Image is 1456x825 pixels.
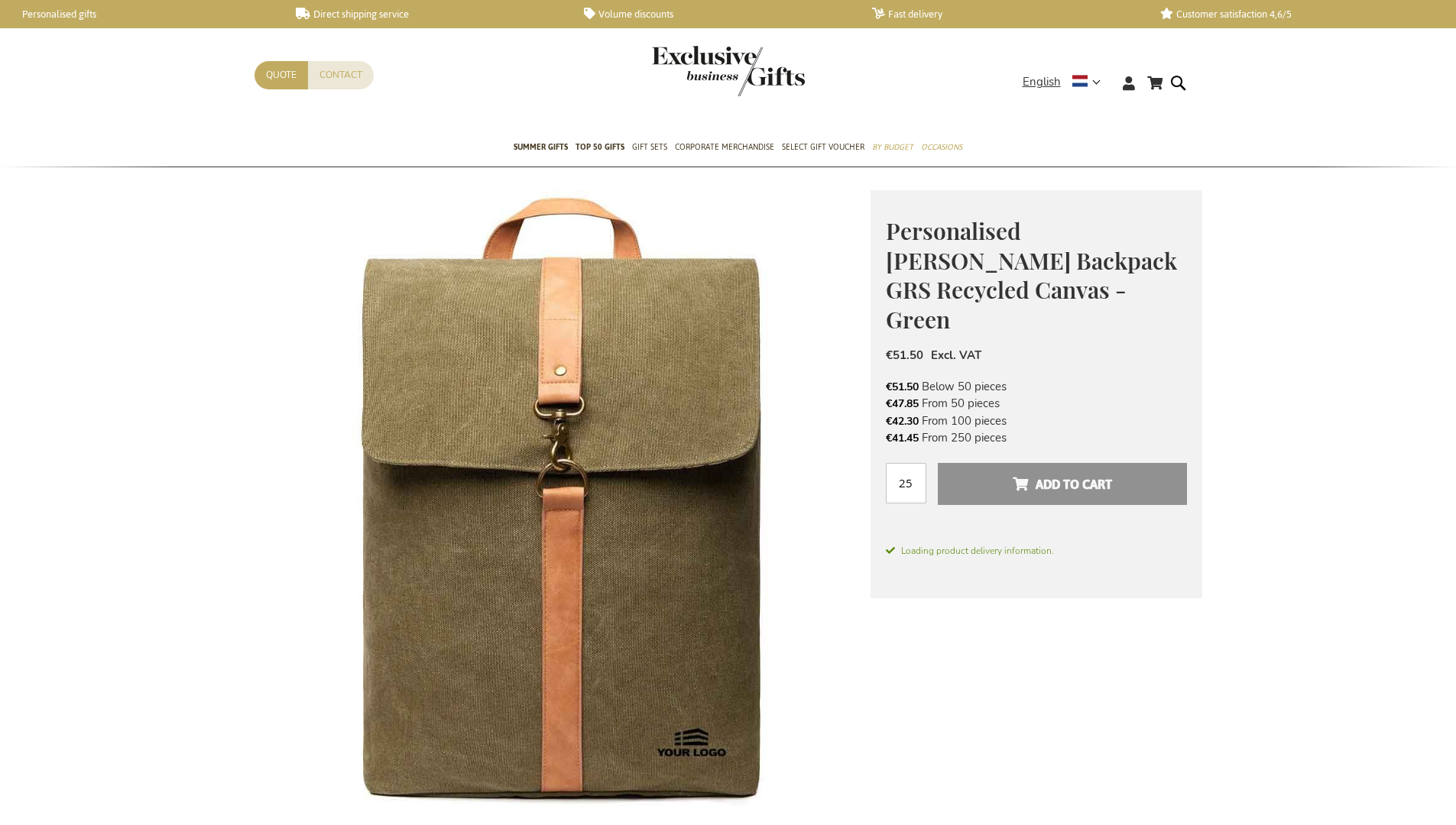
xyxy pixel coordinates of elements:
[782,129,864,167] a: Select Gift Voucher
[886,215,1177,335] span: Personalised [PERSON_NAME] Backpack GRS Recycled Canvas - Green
[872,129,913,167] a: By Budget
[886,414,919,429] span: €42.30
[632,139,667,155] span: Gift Sets
[886,395,1187,412] li: From 50 pieces
[886,463,926,503] input: Qty
[921,139,962,155] span: Occasions
[1023,73,1061,91] span: English
[931,348,981,363] span: Excl. VAT
[514,129,568,167] a: Summer Gifts
[872,8,1136,21] a: Fast delivery
[886,378,1187,395] li: Below 50 pieces
[255,190,871,806] img: Personalised Bosler Backpack GRS Recycled Canvas - Green
[921,129,962,167] a: Occasions
[675,139,774,155] span: Corporate Merchandise
[514,139,568,155] span: Summer Gifts
[886,396,919,411] span: €47.85
[782,139,864,155] span: Select Gift Voucher
[308,61,374,89] a: Contact
[886,431,919,445] span: €41.45
[886,348,923,363] span: €51.50
[652,46,728,96] a: store logo
[576,139,624,155] span: TOP 50 Gifts
[886,429,1187,446] li: From 250 pieces
[8,8,271,21] a: Personalised gifts
[1160,8,1424,21] a: Customer satisfaction 4,6/5
[296,8,559,21] a: Direct shipping service
[652,46,805,96] img: Exclusive Business gifts logo
[886,380,919,394] span: €51.50
[584,8,848,21] a: Volume discounts
[632,129,667,167] a: Gift Sets
[576,129,624,167] a: TOP 50 Gifts
[886,544,1187,558] span: Loading product delivery information.
[675,129,774,167] a: Corporate Merchandise
[872,139,913,155] span: By Budget
[255,61,308,89] a: Quote
[886,412,1187,429] li: From 100 pieces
